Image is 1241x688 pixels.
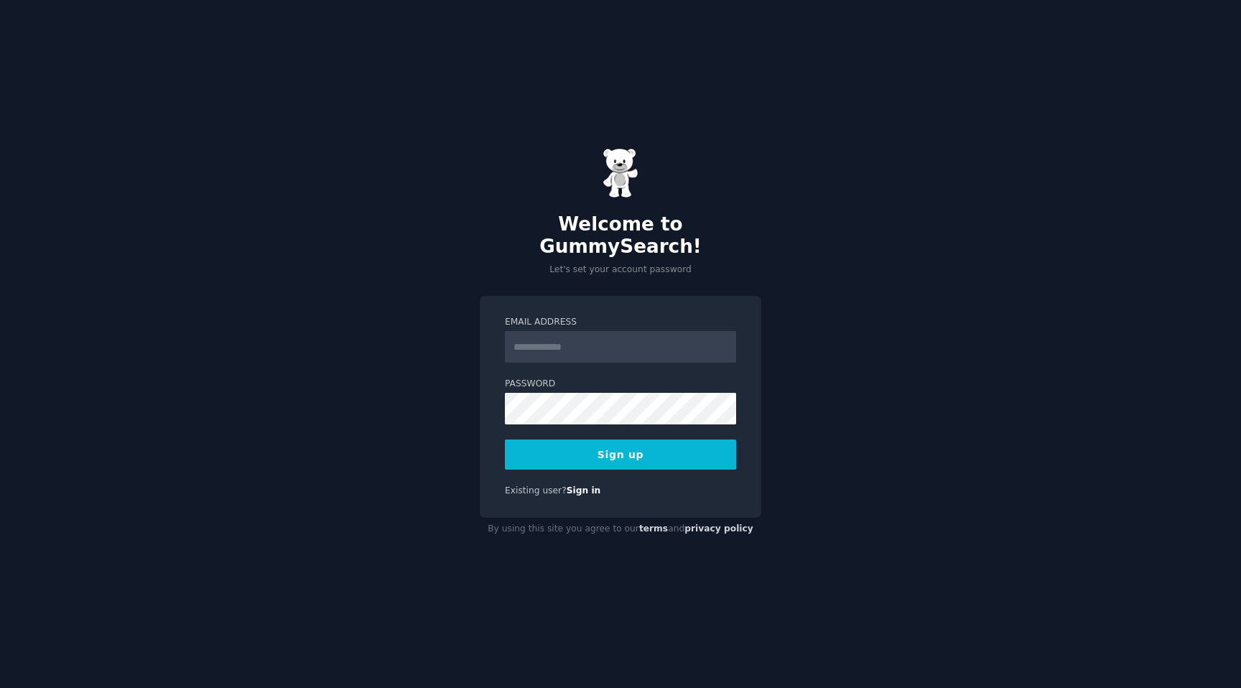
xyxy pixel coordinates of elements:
h2: Welcome to GummySearch! [480,213,761,259]
a: Sign in [567,485,601,496]
span: Existing user? [505,485,567,496]
p: Let's set your account password [480,264,761,276]
div: By using this site you agree to our and [480,518,761,541]
a: privacy policy [684,524,753,534]
button: Sign up [505,440,736,470]
img: Gummy Bear [603,148,638,198]
label: Password [505,378,736,391]
label: Email Address [505,316,736,329]
a: terms [639,524,668,534]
